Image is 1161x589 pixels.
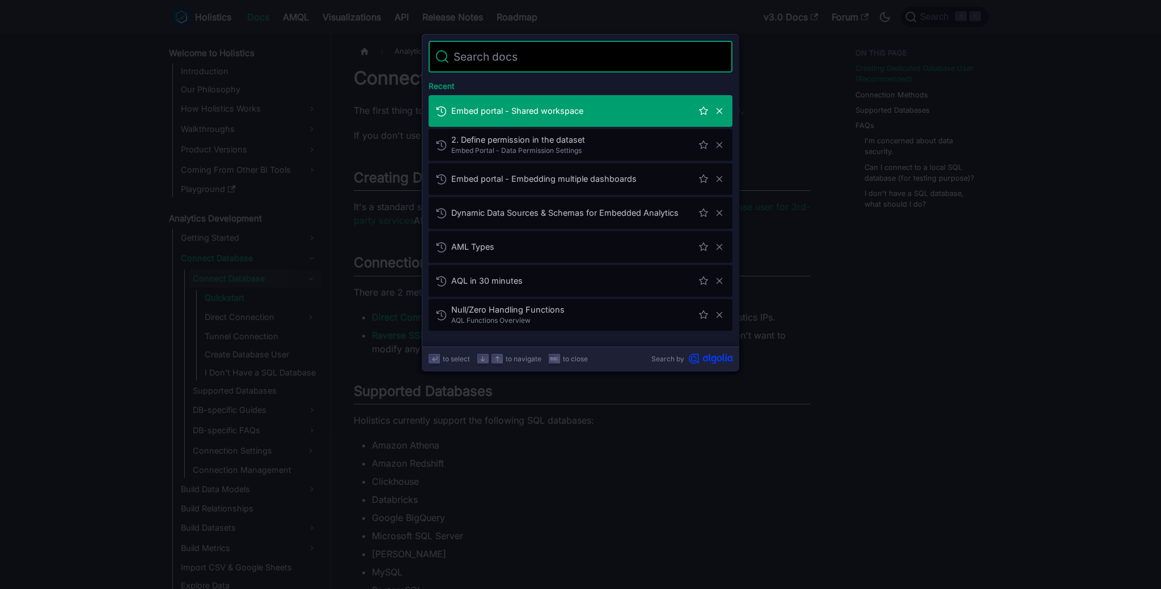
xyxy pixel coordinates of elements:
[713,309,726,321] button: Remove this search from history
[506,353,541,364] span: to navigate
[429,299,732,331] a: Null/Zero Handling Functions​AQL Functions Overview
[426,72,735,95] div: Recent
[651,353,732,364] a: Search byAlgolia
[713,105,726,117] button: Remove this search from history
[697,173,710,185] button: Save this search
[449,41,726,72] input: Search docs
[429,129,732,161] a: 2. Define permission in the dataset​Embed Portal - Data Permission Settings
[493,355,502,363] svg: Arrow up
[429,197,732,229] a: Dynamic Data Sources & Schemas for Embedded Analytics
[429,265,732,297] a: AQL in 30 minutes
[697,207,710,219] button: Save this search
[689,353,732,364] svg: Algolia
[697,309,710,321] button: Save this search
[563,353,588,364] span: to close
[429,163,732,195] a: Embed portal - Embedding multiple dashboards
[451,304,693,315] span: Null/Zero Handling Functions​
[451,315,693,326] span: AQL Functions Overview
[451,134,693,145] span: 2. Define permission in the dataset​
[451,275,693,286] span: AQL in 30 minutes
[429,231,732,263] a: AML Types
[443,353,470,364] span: to select
[713,275,726,287] button: Remove this search from history
[697,241,710,253] button: Save this search
[429,95,732,127] a: Embed portal - Shared workspace
[697,139,710,151] button: Save this search
[451,145,693,156] span: Embed Portal - Data Permission Settings
[697,105,710,117] button: Save this search
[651,353,684,364] span: Search by
[713,207,726,219] button: Remove this search from history
[713,241,726,253] button: Remove this search from history
[430,355,439,363] svg: Enter key
[451,173,693,184] span: Embed portal - Embedding multiple dashboards
[713,173,726,185] button: Remove this search from history
[713,139,726,151] button: Remove this search from history
[550,355,558,363] svg: Escape key
[451,207,693,218] span: Dynamic Data Sources & Schemas for Embedded Analytics
[478,355,487,363] svg: Arrow down
[451,241,693,252] span: AML Types
[451,105,693,116] span: Embed portal - Shared workspace
[697,275,710,287] button: Save this search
